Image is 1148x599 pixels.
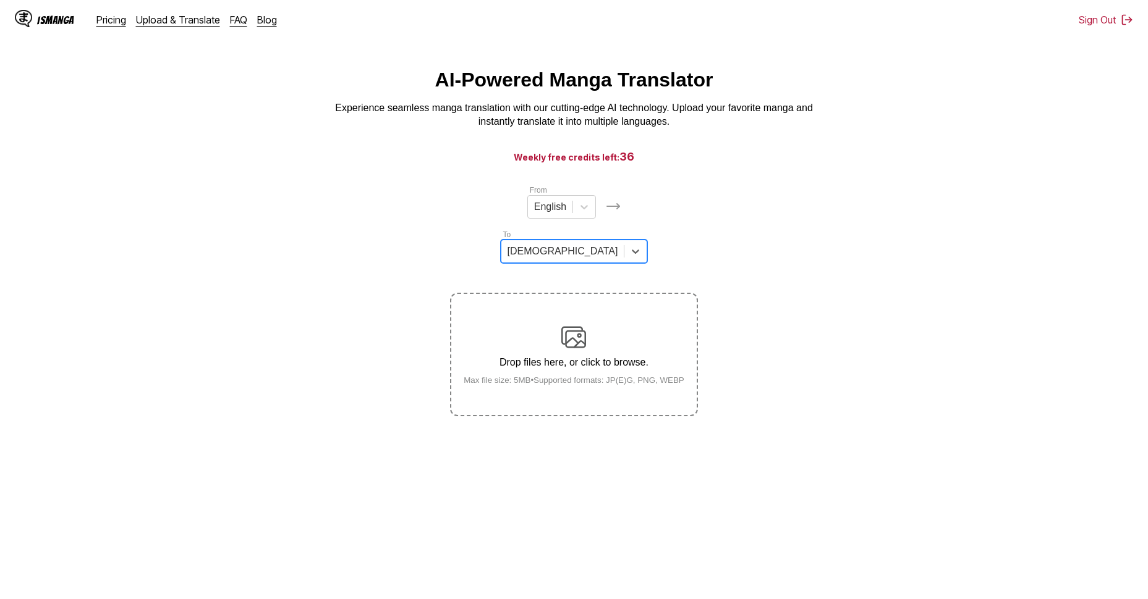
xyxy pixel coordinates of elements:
[606,199,621,214] img: Languages icon
[1079,14,1116,26] font: Sign Out
[619,150,634,163] span: 36
[136,14,220,26] a: Upload & Translate
[435,69,713,91] h1: AI-Powered Manga Translator
[530,186,547,195] label: From
[30,149,1118,164] h3: Weekly free credits left:
[37,14,74,26] div: IsManga
[327,101,822,129] p: Experience seamless manga translation with our cutting-edge AI technology. Upload your favorite m...
[1079,14,1133,26] button: Sign Out
[454,375,694,385] small: Max file size: 5MB • Supported formats: JP(E)G, PNG, WEBP
[257,14,277,26] a: Blog
[454,357,694,368] p: Drop files here, or click to browse.
[15,10,32,27] img: IsManga Logo
[96,14,126,26] a: Pricing
[1121,14,1133,26] img: Sign out
[15,10,96,30] a: IsManga LogoIsManga
[230,14,247,26] a: FAQ
[503,230,511,239] label: To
